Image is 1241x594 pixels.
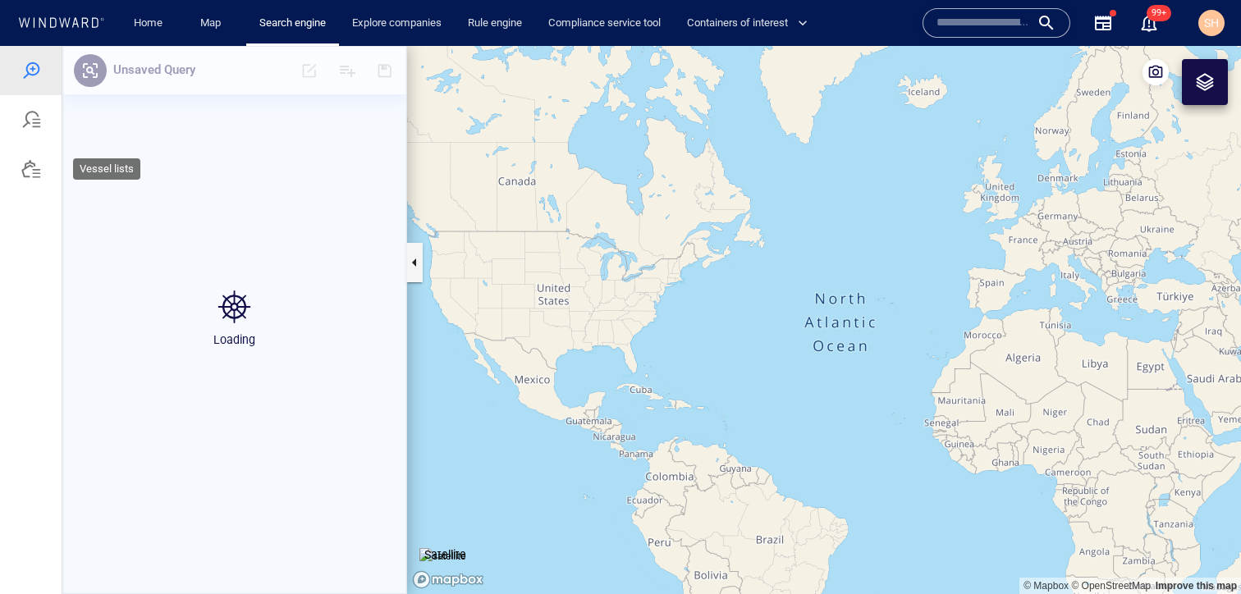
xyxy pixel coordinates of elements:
[346,9,448,38] a: Explore companies
[1171,520,1229,582] iframe: Chat
[542,9,667,38] a: Compliance service tool
[412,524,484,543] a: Mapbox logo
[1071,534,1151,546] a: OpenStreetMap
[680,9,822,38] button: Containers of interest
[1147,5,1171,21] span: 99+
[213,284,255,304] p: Loading
[121,9,174,38] button: Home
[1023,534,1069,546] a: Mapbox
[194,9,233,38] a: Map
[461,9,529,38] a: Rule engine
[1139,13,1159,33] div: Notification center
[253,9,332,38] a: Search engine
[424,499,466,519] p: Satellite
[1156,534,1237,546] a: Map feedback
[1129,3,1169,43] button: 99+
[1195,7,1228,39] button: SH
[687,14,808,33] span: Containers of interest
[1204,16,1219,30] span: SH
[419,502,466,519] img: satellite
[127,9,169,38] a: Home
[187,9,240,38] button: Map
